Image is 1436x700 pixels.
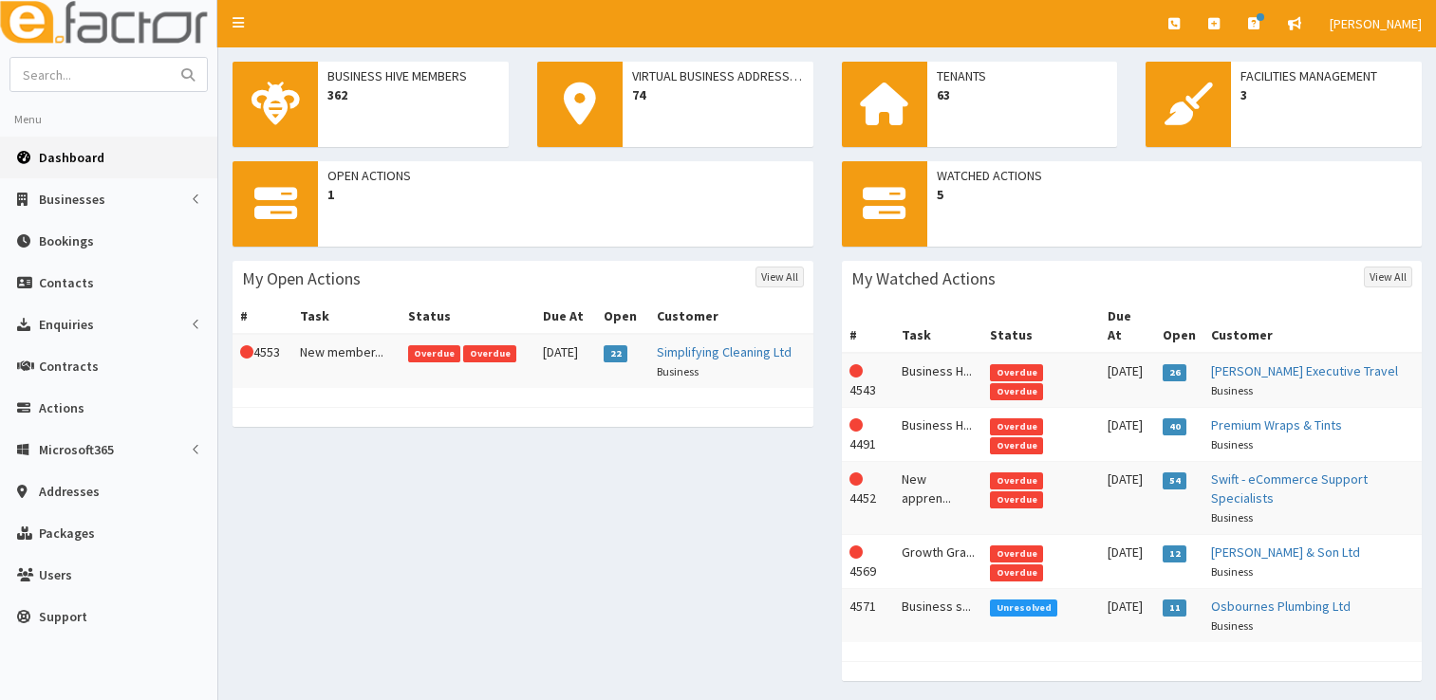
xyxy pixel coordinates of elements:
span: Overdue [990,437,1043,454]
span: Support [39,608,87,625]
a: Osbournes Plumbing Ltd [1211,598,1351,615]
span: Contacts [39,274,94,291]
small: Business [1211,437,1253,451]
td: [DATE] [1100,353,1155,408]
span: Unresolved [990,599,1057,617]
th: Customer [1203,299,1422,353]
small: Business [1211,618,1253,633]
span: Overdue [990,383,1043,400]
small: Business [1211,510,1253,525]
span: 22 [604,345,627,362]
th: Open [1155,299,1203,353]
span: Contracts [39,358,99,375]
span: Addresses [39,483,100,500]
span: Overdue [990,564,1043,581]
td: Growth Gra... [894,535,982,589]
span: Users [39,566,72,583]
td: 4452 [842,462,895,535]
span: 5 [937,185,1413,204]
i: This Action is overdue! [849,545,863,559]
th: Status [982,299,1100,353]
span: Overdue [990,545,1043,562]
small: Business [1211,383,1253,397]
td: New member... [292,334,401,388]
span: 63 [937,85,1109,104]
td: New appren... [894,462,982,535]
td: 4553 [233,334,292,388]
i: This Action is overdue! [849,472,863,486]
a: View All [755,267,804,287]
span: Overdue [990,491,1043,508]
span: Overdue [408,345,461,362]
span: Open Actions [327,166,804,185]
th: Due At [1100,299,1155,353]
span: Packages [39,525,95,542]
td: [DATE] [535,334,596,388]
th: Status [401,299,535,334]
span: 54 [1163,472,1186,489]
span: 1 [327,185,804,204]
span: Enquiries [39,316,94,333]
td: 4571 [842,589,895,643]
span: Overdue [990,472,1043,489]
td: [DATE] [1100,535,1155,589]
input: Search... [10,58,170,91]
td: Business s... [894,589,982,643]
span: Overdue [990,418,1043,435]
td: 4569 [842,535,895,589]
td: Business H... [894,353,982,408]
span: 40 [1163,418,1186,435]
th: # [842,299,895,353]
a: [PERSON_NAME] & Son Ltd [1211,543,1360,561]
span: [PERSON_NAME] [1330,15,1422,32]
th: Task [894,299,982,353]
th: Due At [535,299,596,334]
span: Dashboard [39,149,104,166]
td: [DATE] [1100,462,1155,535]
td: Business H... [894,408,982,462]
span: Overdue [463,345,516,362]
a: Swift - eCommerce Support Specialists [1211,470,1368,507]
span: Bookings [39,232,94,249]
i: This Action is overdue! [849,364,863,378]
span: Microsoft365 [39,441,114,458]
th: Task [292,299,401,334]
span: 3 [1240,85,1412,104]
a: Simplifying Cleaning Ltd [657,343,792,360]
small: Business [1211,564,1253,579]
span: 26 [1163,364,1186,381]
span: 74 [632,85,804,104]
a: Premium Wraps & Tints [1211,416,1342,433]
a: View All [1364,267,1412,287]
span: Businesses [39,191,105,208]
span: Watched Actions [937,166,1413,185]
i: This Action is overdue! [240,345,253,359]
span: Actions [39,399,84,416]
td: [DATE] [1100,408,1155,462]
i: This Action is overdue! [849,418,863,432]
span: Business Hive Members [327,66,499,85]
th: Customer [649,299,813,334]
td: 4491 [842,408,895,462]
span: Virtual Business Addresses [632,66,804,85]
span: 11 [1163,599,1186,617]
span: Facilities Management [1240,66,1412,85]
h3: My Open Actions [242,270,361,287]
span: Tenants [937,66,1109,85]
th: Open [596,299,649,334]
h3: My Watched Actions [851,270,996,287]
span: 362 [327,85,499,104]
small: Business [657,364,699,378]
span: 12 [1163,545,1186,562]
td: [DATE] [1100,589,1155,643]
th: # [233,299,292,334]
td: 4543 [842,353,895,408]
span: Overdue [990,364,1043,381]
a: [PERSON_NAME] Executive Travel [1211,362,1398,379]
